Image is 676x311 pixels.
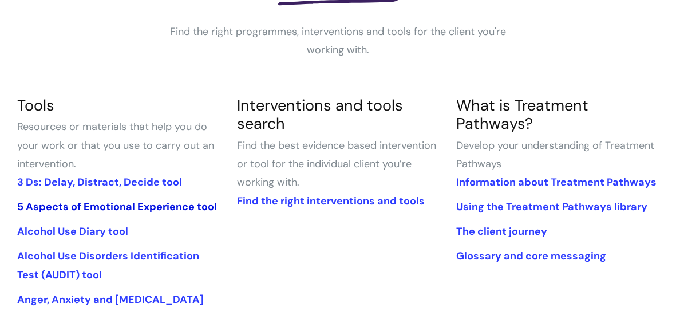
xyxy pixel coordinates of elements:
span: Find the best evidence based intervention or tool for the individual client you’re working with. [237,139,436,190]
a: Tools [17,95,54,115]
a: Alcohol Use Disorders Identification Test (AUDIT) tool [17,249,199,281]
a: Interventions and tools search [237,95,403,133]
a: 3 Ds: Delay, Distract, Decide tool [17,175,182,189]
span: Resources or materials that help you do your work or that you use to carry out an intervention. [17,120,214,171]
a: Information about Treatment Pathways [456,175,657,189]
span: Develop your understanding of Treatment Pathways [456,139,654,171]
a: The client journey [456,225,547,238]
a: Alcohol Use Diary tool [17,225,128,238]
a: 5 Aspects of Emotional Experience tool [17,200,217,214]
a: What is Treatment Pathways? [456,95,588,133]
p: Find the right programmes, interventions and tools for the client you're working with. [167,22,510,60]
a: Glossary and core messaging [456,249,606,263]
a: Find the right interventions and tools [237,194,425,208]
a: Using the Treatment Pathways library [456,200,647,214]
